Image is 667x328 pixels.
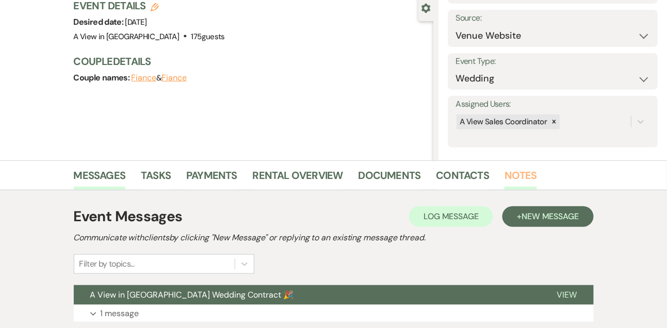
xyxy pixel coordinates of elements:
[90,289,294,300] span: A View in [GEOGRAPHIC_DATA] Wedding Contract 🎉
[186,167,237,190] a: Payments
[455,97,650,112] label: Assigned Users:
[74,305,594,322] button: 1 message
[457,114,548,129] div: A View Sales Coordinator
[79,258,135,270] div: Filter by topics...
[502,206,593,227] button: +New Message
[359,167,421,190] a: Documents
[424,211,479,222] span: Log Message
[132,74,157,82] button: Fiance
[74,167,126,190] a: Messages
[101,307,139,320] p: 1 message
[74,17,125,27] span: Desired date:
[541,285,594,305] button: View
[74,31,180,42] span: A View in [GEOGRAPHIC_DATA]
[409,206,493,227] button: Log Message
[522,211,579,222] span: New Message
[505,167,537,190] a: Notes
[74,54,424,69] h3: Couple Details
[557,289,577,300] span: View
[132,73,187,83] span: &
[436,167,490,190] a: Contacts
[74,206,183,227] h1: Event Messages
[125,17,147,27] span: [DATE]
[74,232,594,244] h2: Communicate with clients by clicking "New Message" or replying to an existing message thread.
[191,31,225,42] span: 175 guests
[74,72,132,83] span: Couple names:
[141,167,171,190] a: Tasks
[161,74,187,82] button: Fiance
[455,54,650,69] label: Event Type:
[421,3,431,12] button: Close lead details
[74,285,541,305] button: A View in [GEOGRAPHIC_DATA] Wedding Contract 🎉
[253,167,343,190] a: Rental Overview
[455,11,650,26] label: Source:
